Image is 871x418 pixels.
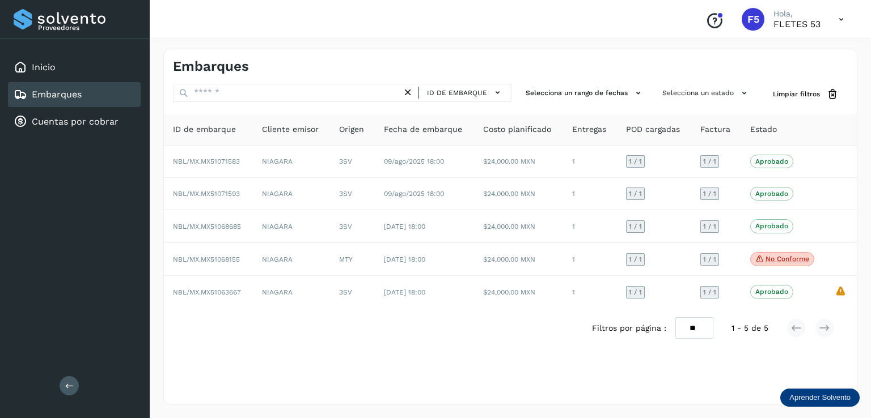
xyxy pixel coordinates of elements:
div: Inicio [8,55,141,80]
td: $24,000.00 MXN [474,146,563,178]
td: 3SV [330,146,374,178]
p: Aprobado [755,190,788,198]
span: 1 / 1 [703,223,716,230]
span: [DATE] 18:00 [384,255,425,263]
span: NBL/MX.MX51063667 [173,288,241,296]
div: Aprender Solvento [780,389,860,407]
div: Embarques [8,82,141,107]
span: 1 - 5 de 5 [732,322,768,334]
p: Aprobado [755,222,788,230]
span: 09/ago/2025 18:00 [384,190,444,198]
span: NBL/MX.MX51071593 [173,190,240,198]
span: 1 / 1 [703,190,716,197]
span: 1 / 1 [703,256,716,263]
a: Embarques [32,89,82,100]
td: 3SV [330,178,374,210]
td: 1 [563,210,617,242]
a: Cuentas por cobrar [32,116,119,127]
td: NIAGARA [253,178,330,210]
span: Factura [700,123,730,135]
span: NBL/MX.MX51071583 [173,157,240,165]
button: Selecciona un estado [658,84,755,103]
p: Aprender Solvento [789,393,851,402]
span: Costo planificado [483,123,551,135]
p: No conforme [766,255,809,263]
a: Inicio [32,62,56,72]
td: 3SV [330,210,374,242]
td: $24,000.00 MXN [474,276,563,308]
td: 1 [563,243,617,276]
td: NIAGARA [253,210,330,242]
span: NBL/MX.MX51068685 [173,223,241,231]
button: Selecciona un rango de fechas [521,84,649,103]
h4: Embarques [173,58,249,75]
span: POD cargadas [626,123,680,135]
span: Filtros por página : [592,322,666,334]
p: FLETES 53 [773,19,821,29]
td: NIAGARA [253,276,330,308]
td: 1 [563,178,617,210]
td: $24,000.00 MXN [474,243,563,276]
span: 1 / 1 [703,158,716,165]
span: 09/ago/2025 18:00 [384,157,444,165]
td: NIAGARA [253,146,330,178]
span: 1 / 1 [629,190,642,197]
td: 1 [563,146,617,178]
div: Cuentas por cobrar [8,109,141,134]
button: ID de embarque [424,84,507,101]
td: MTY [330,243,374,276]
p: Hola, [773,9,821,19]
td: NIAGARA [253,243,330,276]
span: 1 / 1 [629,289,642,296]
span: Fecha de embarque [384,123,462,135]
span: 1 / 1 [629,256,642,263]
span: NBL/MX.MX51068155 [173,255,240,263]
span: Cliente emisor [262,123,319,135]
span: 1 / 1 [703,289,716,296]
span: [DATE] 18:00 [384,223,425,231]
span: 1 / 1 [629,223,642,230]
span: Entregas [572,123,606,135]
span: Limpiar filtros [773,89,820,99]
span: 1 / 1 [629,158,642,165]
p: Aprobado [755,157,788,165]
button: Limpiar filtros [764,84,848,105]
span: Origen [339,123,364,135]
td: $24,000.00 MXN [474,210,563,242]
td: 3SV [330,276,374,308]
span: ID de embarque [427,88,487,98]
p: Proveedores [38,24,136,32]
p: Aprobado [755,288,788,296]
td: $24,000.00 MXN [474,178,563,210]
span: [DATE] 18:00 [384,288,425,296]
span: Estado [750,123,777,135]
td: 1 [563,276,617,308]
span: ID de embarque [173,123,236,135]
